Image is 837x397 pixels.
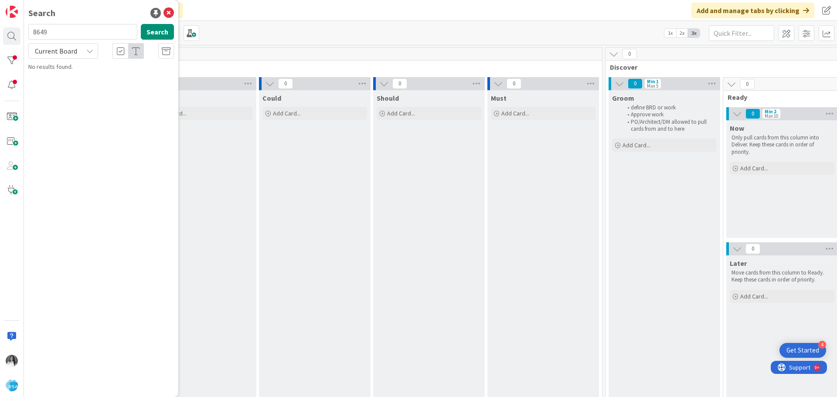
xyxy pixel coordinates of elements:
div: Add and manage tabs by clicking [691,3,814,18]
div: Max 10 [765,114,778,118]
input: Quick Filter... [709,25,774,41]
span: Add Card... [501,109,529,117]
span: Add Card... [387,109,415,117]
span: Now [730,124,744,132]
span: Groom [612,94,634,102]
img: avatar [6,379,18,391]
span: 0 [740,79,755,89]
div: No results found. [28,62,174,71]
div: Get Started [786,346,819,355]
button: Search [141,24,174,40]
div: 9+ [44,3,48,10]
span: Later [730,259,747,268]
span: Ready [728,93,830,102]
div: Open Get Started checklist, remaining modules: 4 [779,343,826,358]
span: 0 [278,78,293,89]
span: Product Backlog [32,63,591,71]
img: Visit kanbanzone.com [6,6,18,18]
li: PO/Architect/DM allowed to pull cards from and to here [623,119,715,133]
input: Search for title... [28,24,137,40]
span: Support [18,1,40,12]
span: Should [377,94,399,102]
span: 0 [392,78,407,89]
div: Min 2 [765,109,776,114]
span: 2x [676,29,688,37]
span: 1x [664,29,676,37]
p: Move cards from this column to Ready. Keep these cards in order of priority. [732,269,833,284]
span: 0 [507,78,521,89]
div: Min 1 [647,79,659,84]
li: define BRD or work [623,104,715,111]
span: 0 [745,244,760,254]
div: 4 [818,341,826,349]
span: 0 [622,49,637,59]
span: 0 [745,109,760,119]
span: Discover [610,63,834,71]
div: Max 5 [647,84,658,88]
span: Add Card... [740,164,768,172]
span: Add Card... [273,109,301,117]
span: Current Board [35,47,77,55]
span: 0 [628,78,643,89]
span: Could [262,94,281,102]
img: bs [6,355,18,367]
span: Add Card... [740,292,768,300]
li: Approve work [623,111,715,118]
div: Search [28,7,55,20]
p: Only pull cards from this column into Deliver. Keep these cards in order of priority. [732,134,833,156]
span: Must [491,94,507,102]
span: 3x [688,29,700,37]
span: Add Card... [623,141,650,149]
